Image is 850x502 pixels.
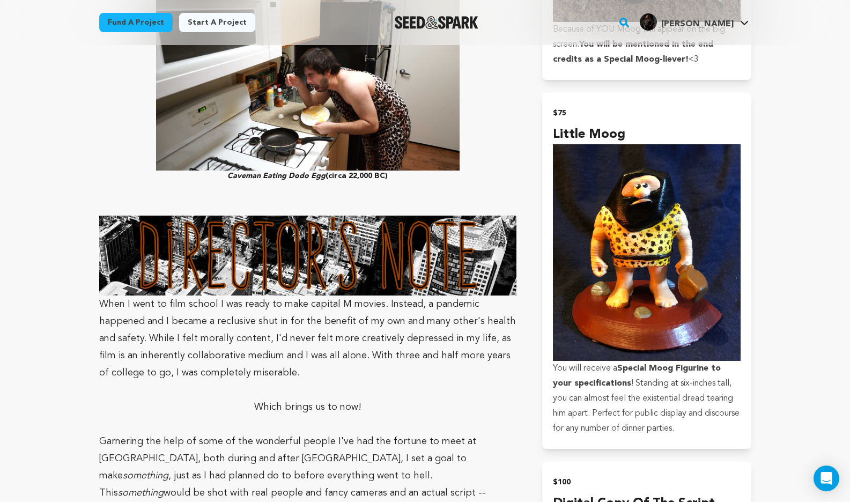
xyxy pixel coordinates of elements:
button: $75 Little Moog You will receive aSpecial Moog Figurine to your specifications! Standing at six-i... [542,93,751,449]
div: Open Intercom Messenger [814,466,839,491]
h2: $100 [553,475,740,490]
img: a3fff042cfc10357.jpg [640,13,657,31]
h5: (circa 22,000 BC) [99,171,517,181]
img: 1659393729-minimoog.jpg [553,144,740,361]
span: [PERSON_NAME] [661,20,734,28]
img: Seed&Spark Logo Dark Mode [395,16,479,29]
img: 1659844013-directors%20note.jpg [99,216,517,296]
a: Fund a project [99,13,173,32]
em: something [123,471,168,481]
span: Athena R.'s Profile [638,11,751,34]
h4: Little Moog [553,125,740,144]
a: Start a project [179,13,255,32]
h2: $75 [553,106,740,121]
p: You will receive a ! Standing at six-inches tall, you can almost feel the existential dread teari... [553,361,740,436]
div: Athena R.'s Profile [640,13,734,31]
p: Which brings us to now! [99,398,517,416]
p: Garnering the help of some of the wonderful people I've had the fortune to meet at [GEOGRAPHIC_DA... [99,433,517,484]
strong: Special Moog Figurine to your specifications [553,364,721,388]
a: Seed&Spark Homepage [395,16,479,29]
p: When I went to film school I was ready to make capital M movies. Instead, a pandemic happened and... [99,296,517,381]
em: something [118,488,164,498]
em: Caveman Eating Dodo Egg [227,172,326,180]
a: Athena R.'s Profile [638,11,751,31]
